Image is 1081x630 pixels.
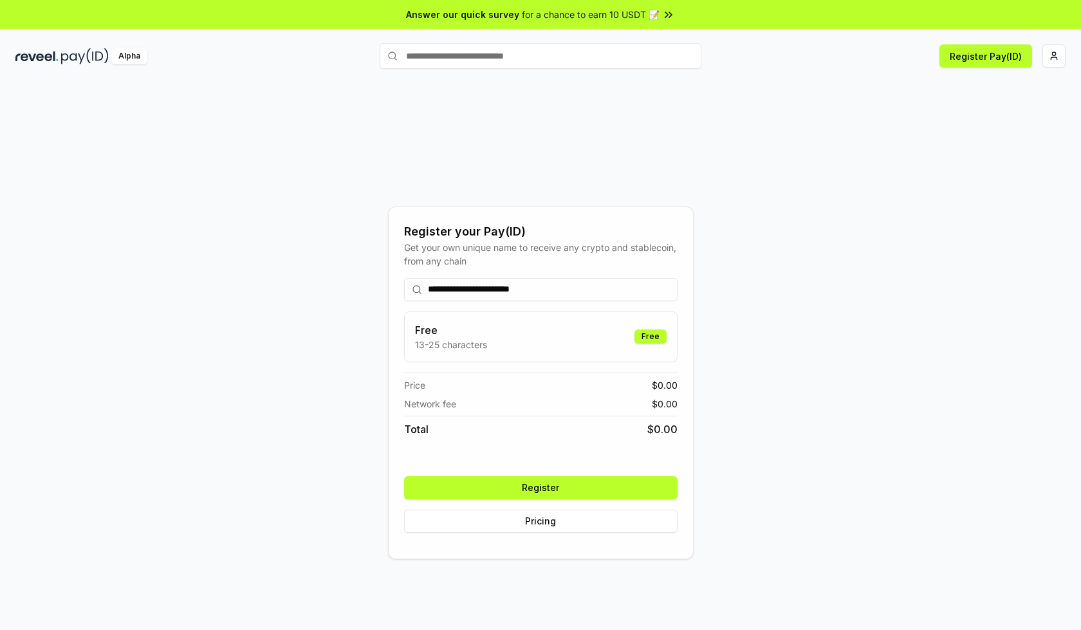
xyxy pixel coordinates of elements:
img: pay_id [61,48,109,64]
button: Register [404,476,678,499]
span: for a chance to earn 10 USDT 📝 [522,8,660,21]
span: Price [404,378,425,392]
span: $ 0.00 [652,397,678,411]
button: Register Pay(ID) [939,44,1032,68]
span: Total [404,422,429,437]
span: Network fee [404,397,456,411]
span: Answer our quick survey [406,8,519,21]
img: reveel_dark [15,48,59,64]
div: Free [634,329,667,344]
h3: Free [415,322,487,338]
div: Alpha [111,48,147,64]
p: 13-25 characters [415,338,487,351]
div: Get your own unique name to receive any crypto and stablecoin, from any chain [404,241,678,268]
button: Pricing [404,510,678,533]
div: Register your Pay(ID) [404,223,678,241]
span: $ 0.00 [647,422,678,437]
span: $ 0.00 [652,378,678,392]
